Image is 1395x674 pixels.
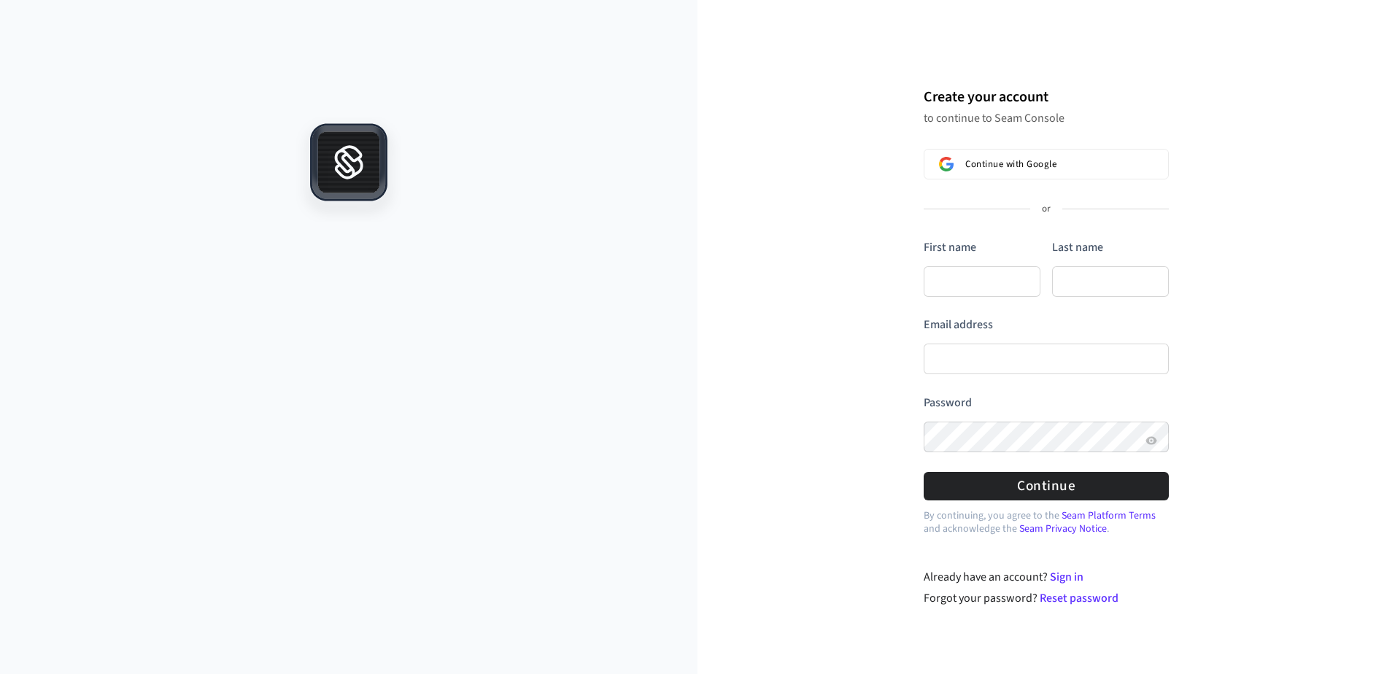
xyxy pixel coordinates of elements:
[1019,522,1107,536] a: Seam Privacy Notice
[924,509,1169,535] p: By continuing, you agree to the and acknowledge the .
[1042,203,1051,216] p: or
[1062,508,1156,523] a: Seam Platform Terms
[1050,569,1083,585] a: Sign in
[924,111,1169,125] p: to continue to Seam Console
[939,157,954,171] img: Sign in with Google
[924,86,1169,108] h1: Create your account
[924,568,1170,586] div: Already have an account?
[924,239,976,255] label: First name
[924,149,1169,179] button: Sign in with GoogleContinue with Google
[924,395,972,411] label: Password
[924,317,993,333] label: Email address
[965,158,1056,170] span: Continue with Google
[1052,239,1103,255] label: Last name
[1040,590,1118,606] a: Reset password
[924,589,1170,607] div: Forgot your password?
[1143,432,1160,449] button: Show password
[924,472,1169,500] button: Continue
